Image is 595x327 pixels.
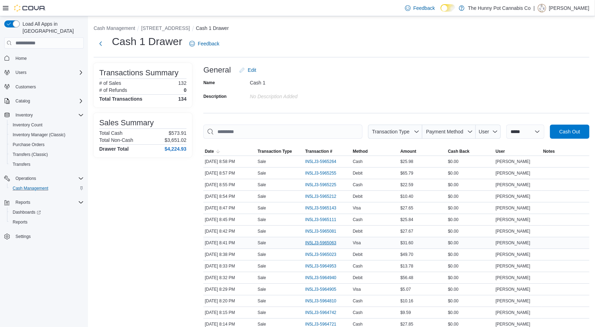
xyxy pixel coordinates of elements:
[305,170,336,176] span: IN5LJ3-5965255
[400,321,413,327] span: $27.85
[13,219,27,225] span: Reports
[13,54,30,63] a: Home
[10,160,33,169] a: Transfers
[495,159,530,164] span: [PERSON_NAME]
[305,227,343,235] button: IN5LJ3-5965081
[203,80,215,86] label: Name
[13,209,41,215] span: Dashboards
[203,239,256,247] div: [DATE] 8:41 PM
[368,125,422,139] button: Transaction Type
[476,125,501,139] button: User
[1,174,87,183] button: Operations
[305,192,343,201] button: IN5LJ3-5965212
[353,321,363,327] span: Cash
[203,169,256,177] div: [DATE] 8:57 PM
[94,37,108,51] button: Next
[13,68,29,77] button: Users
[203,308,256,317] div: [DATE] 8:15 PM
[305,215,343,224] button: IN5LJ3-5965111
[400,149,416,154] span: Amount
[258,228,266,234] p: Sale
[550,125,589,139] button: Cash Out
[495,275,530,281] span: [PERSON_NAME]
[1,110,87,120] button: Inventory
[258,159,266,164] p: Sale
[447,262,494,270] div: $0.00
[13,185,48,191] span: Cash Management
[203,204,256,212] div: [DATE] 8:47 PM
[305,273,343,282] button: IN5LJ3-5964940
[258,252,266,257] p: Sale
[353,205,361,211] span: Visa
[549,4,589,12] p: [PERSON_NAME]
[400,159,413,164] span: $25.98
[203,273,256,282] div: [DATE] 8:32 PM
[203,227,256,235] div: [DATE] 8:42 PM
[305,240,336,246] span: IN5LJ3-5965063
[205,149,214,154] span: Date
[10,208,84,216] span: Dashboards
[94,25,589,33] nav: An example of EuiBreadcrumbs
[250,91,344,99] div: No Description added
[372,129,410,134] span: Transaction Type
[196,25,229,31] button: Cash 1 Drawer
[495,310,530,315] span: [PERSON_NAME]
[353,252,363,257] span: Debit
[236,63,259,77] button: Edit
[165,137,186,143] p: $3,651.02
[20,20,84,34] span: Load All Apps in [GEOGRAPHIC_DATA]
[305,159,336,164] span: IN5LJ3-5965264
[305,205,336,211] span: IN5LJ3-5965143
[1,96,87,106] button: Catalog
[258,170,266,176] p: Sale
[447,181,494,189] div: $0.00
[7,159,87,169] button: Transfers
[494,147,542,156] button: User
[99,87,127,93] h6: # of Refunds
[400,287,411,292] span: $5.07
[559,128,580,135] span: Cash Out
[353,263,363,269] span: Cash
[353,275,363,281] span: Debit
[305,285,343,294] button: IN5LJ3-5964905
[495,240,530,246] span: [PERSON_NAME]
[305,321,336,327] span: IN5LJ3-5964721
[258,298,266,304] p: Sale
[7,130,87,140] button: Inventory Manager (Classic)
[305,204,343,212] button: IN5LJ3-5965143
[400,182,413,188] span: $22.59
[305,217,336,222] span: IN5LJ3-5965111
[99,119,154,127] h3: Sales Summary
[13,152,48,157] span: Transfers (Classic)
[112,34,182,49] h1: Cash 1 Drawer
[400,275,413,281] span: $56.48
[495,298,530,304] span: [PERSON_NAME]
[258,287,266,292] p: Sale
[441,4,455,12] input: Dark Mode
[538,4,546,12] div: Dillon Marquez
[543,149,555,154] span: Notes
[305,275,336,281] span: IN5LJ3-5964940
[10,184,51,193] a: Cash Management
[305,263,336,269] span: IN5LJ3-5964953
[305,250,343,259] button: IN5LJ3-5965023
[495,287,530,292] span: [PERSON_NAME]
[353,240,361,246] span: Visa
[495,194,530,199] span: [PERSON_NAME]
[305,157,343,166] button: IN5LJ3-5965264
[447,297,494,305] div: $0.00
[258,321,266,327] p: Sale
[99,130,122,136] h6: Total Cash
[10,140,48,149] a: Purchase Orders
[15,200,30,205] span: Reports
[495,263,530,269] span: [PERSON_NAME]
[258,240,266,246] p: Sale
[99,69,178,77] h3: Transactions Summary
[447,285,494,294] div: $0.00
[15,70,26,75] span: Users
[7,140,87,150] button: Purchase Orders
[178,96,186,102] h4: 134
[447,147,494,156] button: Cash Back
[203,181,256,189] div: [DATE] 8:55 PM
[7,120,87,130] button: Inventory Count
